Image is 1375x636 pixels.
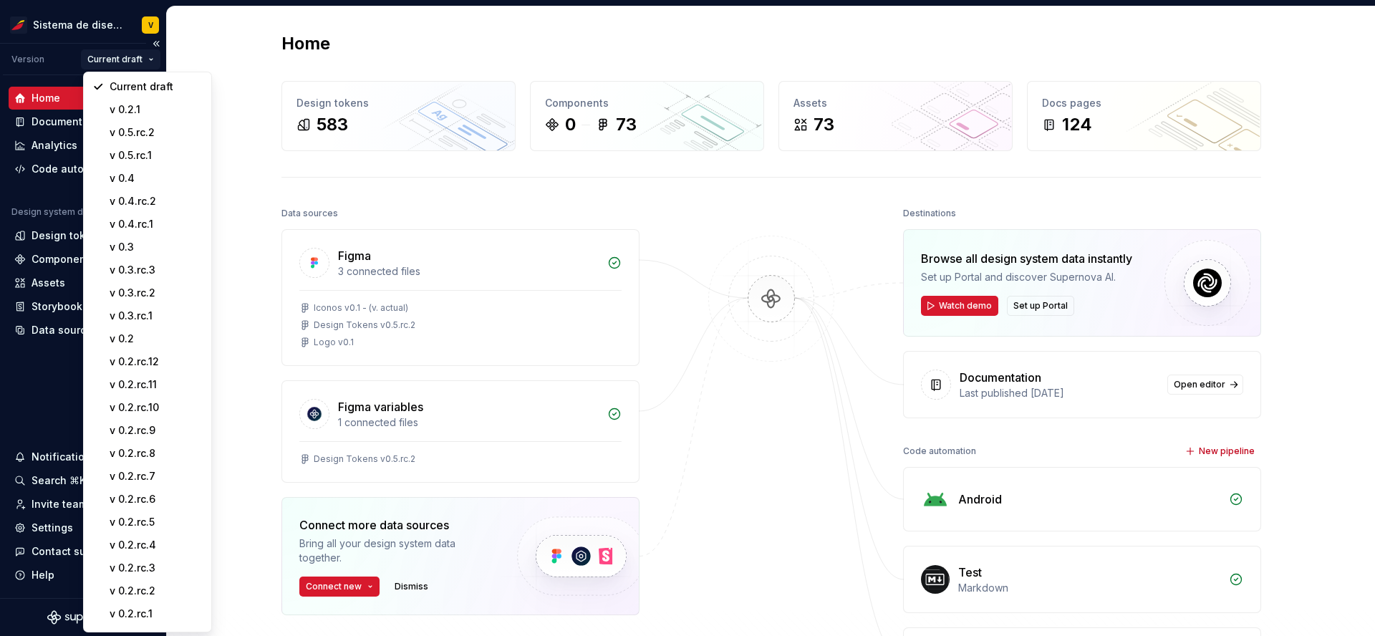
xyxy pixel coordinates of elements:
div: v 0.3 [110,240,203,254]
div: v 0.2.rc.8 [110,446,203,461]
div: v 0.2.rc.11 [110,377,203,392]
div: v 0.2.rc.3 [110,561,203,575]
div: v 0.2.1 [110,102,203,117]
div: v 0.5.rc.1 [110,148,203,163]
div: v 0.3.rc.2 [110,286,203,300]
div: v 0.2.rc.1 [110,607,203,621]
div: v 0.2.rc.12 [110,355,203,369]
div: v 0.2.rc.10 [110,400,203,415]
div: v 0.2.rc.7 [110,469,203,483]
div: v 0.4 [110,171,203,185]
div: v 0.2.rc.9 [110,423,203,438]
div: v 0.2.rc.2 [110,584,203,598]
div: v 0.3.rc.1 [110,309,203,323]
div: v 0.5.rc.2 [110,125,203,140]
div: Current draft [110,79,203,94]
div: v 0.2.rc.5 [110,515,203,529]
div: v 0.4.rc.1 [110,217,203,231]
div: v 0.4.rc.2 [110,194,203,208]
div: v 0.2 [110,332,203,346]
div: v 0.2.rc.4 [110,538,203,552]
div: v 0.3.rc.3 [110,263,203,277]
div: v 0.2.rc.6 [110,492,203,506]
